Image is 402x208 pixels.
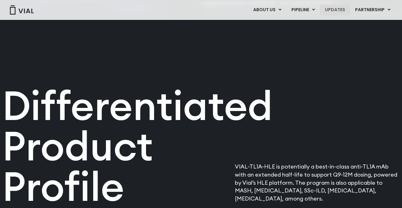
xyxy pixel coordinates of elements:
[350,5,395,15] a: PARTNERSHIPMenu Toggle
[9,5,34,15] img: Vial Logo
[248,5,286,15] a: ABOUT USMenu Toggle
[320,5,350,15] a: UPDATES
[2,85,266,206] h2: Differentiated Product Profile​
[235,163,400,203] p: VIAL-TL1A-HLE is potentially a best-in-class anti-TL1A mAb with an extended half-life to support ...
[286,5,320,15] a: PIPELINEMenu Toggle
